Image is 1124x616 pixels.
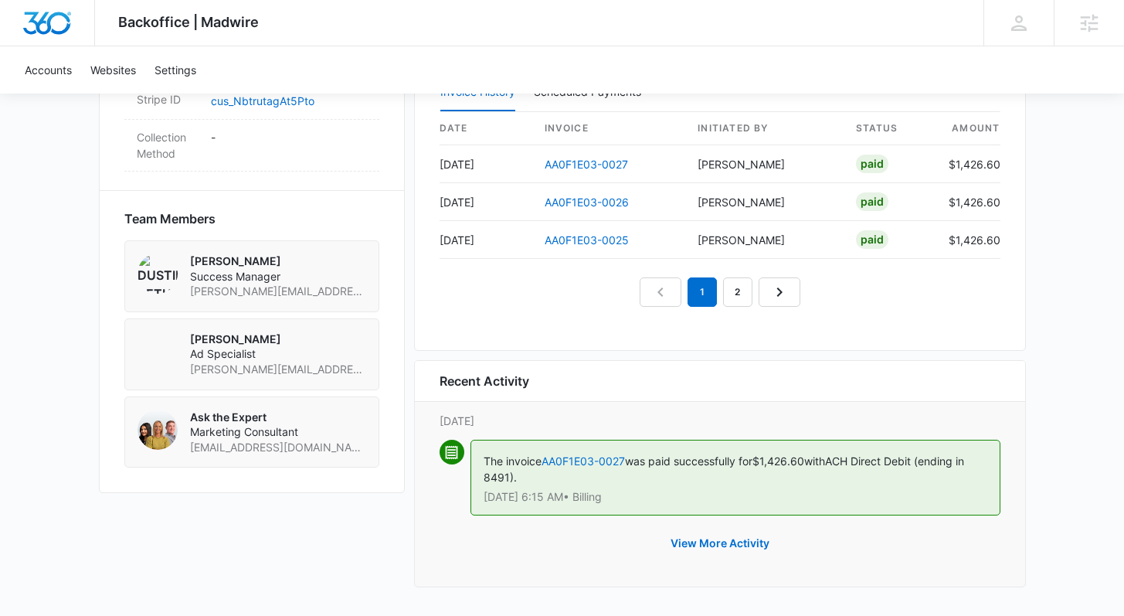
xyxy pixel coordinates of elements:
[190,284,366,299] span: [PERSON_NAME][EMAIL_ADDRESS][PERSON_NAME][DOMAIN_NAME]
[15,46,81,94] a: Accounts
[640,277,800,307] nav: Pagination
[440,145,532,183] td: [DATE]
[936,145,1000,183] td: $1,426.60
[936,112,1000,145] th: amount
[190,346,366,362] span: Ad Specialist
[655,525,785,562] button: View More Activity
[804,454,825,468] span: with
[190,440,366,455] span: [EMAIL_ADDRESS][DOMAIN_NAME]
[440,372,529,390] h6: Recent Activity
[190,332,366,347] p: [PERSON_NAME]
[542,454,625,468] a: AA0F1E03-0027
[190,424,366,440] span: Marketing Consultant
[685,145,843,183] td: [PERSON_NAME]
[138,254,178,294] img: Dustin Bethel
[545,233,629,247] a: AA0F1E03-0025
[124,209,216,228] span: Team Members
[545,196,629,209] a: AA0F1E03-0026
[484,454,542,468] span: The invoice
[844,112,936,145] th: status
[190,269,366,284] span: Success Manager
[685,183,843,221] td: [PERSON_NAME]
[190,410,366,425] p: Ask the Expert
[211,129,367,145] p: -
[440,413,1000,429] p: [DATE]
[856,155,888,173] div: Paid
[688,277,717,307] em: 1
[484,492,987,502] p: [DATE] 6:15 AM • Billing
[534,87,647,97] div: Scheduled Payments
[137,91,199,107] dt: Stripe ID
[81,46,145,94] a: Websites
[190,362,366,377] span: [PERSON_NAME][EMAIL_ADDRESS][PERSON_NAME][DOMAIN_NAME]
[145,46,205,94] a: Settings
[211,94,314,107] a: cus_NbtrutagAt5Pto
[138,410,178,450] img: Ask the Expert
[440,221,532,259] td: [DATE]
[685,221,843,259] td: [PERSON_NAME]
[124,120,379,172] div: Collection Method-
[545,158,628,171] a: AA0F1E03-0027
[118,14,259,30] span: Backoffice | Madwire
[723,277,752,307] a: Page 2
[532,112,686,145] th: invoice
[190,254,366,269] p: [PERSON_NAME]
[856,230,888,249] div: Paid
[936,183,1000,221] td: $1,426.60
[124,82,379,120] div: Stripe IDcus_NbtrutagAt5Pto
[685,112,843,145] th: Initiated By
[137,129,199,162] dt: Collection Method
[625,454,752,468] span: was paid successfully for
[752,454,804,468] span: $1,426.60
[856,192,888,211] div: Paid
[936,221,1000,259] td: $1,426.60
[759,277,800,307] a: Next Page
[440,112,532,145] th: date
[440,183,532,221] td: [DATE]
[138,332,178,372] img: Steven Warren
